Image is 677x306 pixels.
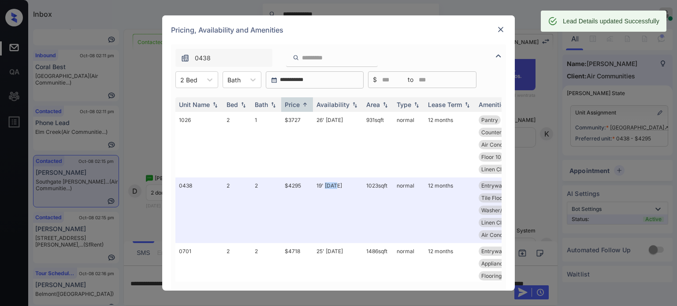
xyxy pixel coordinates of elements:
span: Entryway Patio [481,182,519,189]
td: 2 [223,177,251,243]
img: sorting [381,102,390,108]
img: sorting [350,102,359,108]
img: sorting [412,102,421,108]
span: Entryway Patio [481,248,519,254]
td: normal [393,112,424,177]
div: Unit Name [179,101,210,108]
td: $4295 [281,177,313,243]
td: 1023 sqft [363,177,393,243]
td: $3727 [281,112,313,177]
td: 0438 [175,177,223,243]
td: 12 months [424,177,475,243]
span: Air Conditionin... [481,232,522,238]
img: sorting [301,101,309,108]
span: $ [373,75,377,85]
img: sorting [269,102,278,108]
td: 12 months [424,112,475,177]
td: normal [393,177,424,243]
span: Tile Flooring [481,195,512,201]
img: sorting [239,102,248,108]
span: Appliances Stai... [481,260,524,267]
span: Linen Closet [481,219,512,226]
span: Countertops Gra... [481,129,527,136]
div: Bed [227,101,238,108]
span: Floor 10 [481,154,501,160]
div: Lead Details updated Successfully [563,13,659,29]
span: Air Conditionin... [481,141,522,148]
img: sorting [211,102,219,108]
span: Pantry [481,117,498,123]
td: 2 [223,112,251,177]
div: Area [366,101,380,108]
span: 0438 [195,53,211,63]
span: to [408,75,413,85]
div: Availability [316,101,350,108]
td: 26' [DATE] [313,112,363,177]
span: Flooring Wood B... [481,273,526,279]
div: Bath [255,101,268,108]
div: Amenities [479,101,508,108]
div: Type [397,101,411,108]
span: Linen Closet [481,166,512,173]
img: icon-zuma [181,54,190,63]
img: icon-zuma [293,54,299,62]
td: 931 sqft [363,112,393,177]
div: Lease Term [428,101,462,108]
td: 19' [DATE] [313,177,363,243]
td: 2 [251,177,281,243]
div: Pricing, Availability and Amenities [162,15,515,44]
img: icon-zuma [493,51,504,61]
td: 1 [251,112,281,177]
td: 1026 [175,112,223,177]
img: close [496,25,505,34]
span: Washer/Dryer In... [481,207,526,214]
div: Price [285,101,300,108]
img: sorting [463,102,472,108]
